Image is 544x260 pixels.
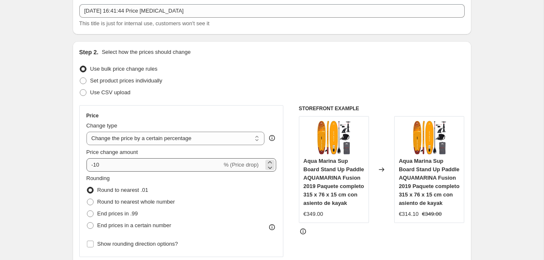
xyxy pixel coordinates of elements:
span: Rounding [86,175,110,181]
span: Aqua Marina Sup Board Stand Up Paddle AQUAMARINA Fusion 2019 Paquete completo 315 x 76 x 15 cm co... [303,158,364,206]
div: €314.10 [399,210,418,218]
input: -15 [86,158,222,172]
span: Show rounding direction options? [97,241,178,247]
h6: STOREFRONT EXAMPLE [299,105,465,112]
strike: €349.00 [422,210,442,218]
span: Price change amount [86,149,138,155]
div: €349.00 [303,210,323,218]
span: Round to nearest .01 [97,187,148,193]
span: End prices in .99 [97,210,138,217]
span: Round to nearest whole number [97,199,175,205]
span: Change type [86,122,118,129]
input: 30% off holiday sale [79,4,465,18]
span: % (Price drop) [224,162,259,168]
span: Use bulk price change rules [90,66,157,72]
img: 716SN2Co13L_80x.jpg [413,121,446,154]
span: Use CSV upload [90,89,131,96]
h2: Step 2. [79,48,99,56]
span: Aqua Marina Sup Board Stand Up Paddle AQUAMARINA Fusion 2019 Paquete completo 315 x 76 x 15 cm co... [399,158,460,206]
span: End prices in a certain number [97,222,171,228]
h3: Price [86,112,99,119]
span: Set product prices individually [90,77,162,84]
div: help [268,134,276,142]
span: This title is just for internal use, customers won't see it [79,20,209,27]
img: 716SN2Co13L_80x.jpg [317,121,350,154]
p: Select how the prices should change [102,48,191,56]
